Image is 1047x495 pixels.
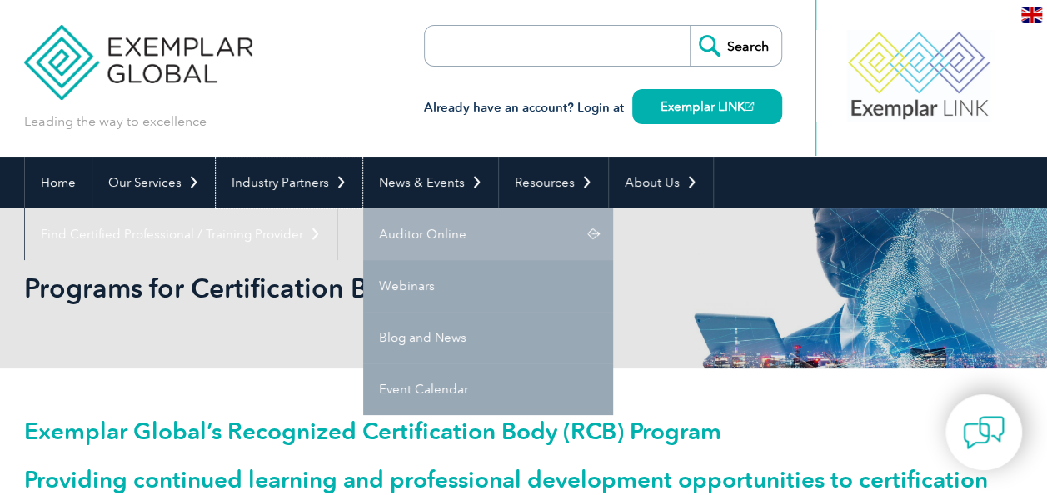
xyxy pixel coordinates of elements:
[424,97,782,118] h3: Already have an account? Login at
[363,260,613,312] a: Webinars
[963,412,1005,453] img: contact-chat.png
[632,89,782,124] a: Exemplar LINK
[1021,7,1042,22] img: en
[363,363,613,415] a: Event Calendar
[690,26,781,66] input: Search
[92,157,215,208] a: Our Services
[745,102,754,111] img: open_square.png
[499,157,608,208] a: Resources
[363,312,613,363] a: Blog and News
[609,157,713,208] a: About Us
[363,157,498,208] a: News & Events
[363,208,613,260] a: Auditor Online
[25,208,337,260] a: Find Certified Professional / Training Provider
[25,157,92,208] a: Home
[24,275,724,302] h2: Programs for Certification Bodies
[24,112,207,131] p: Leading the way to excellence
[24,418,1024,443] h1: Exemplar Global’s Recognized Certification Body (RCB) Program
[216,157,362,208] a: Industry Partners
